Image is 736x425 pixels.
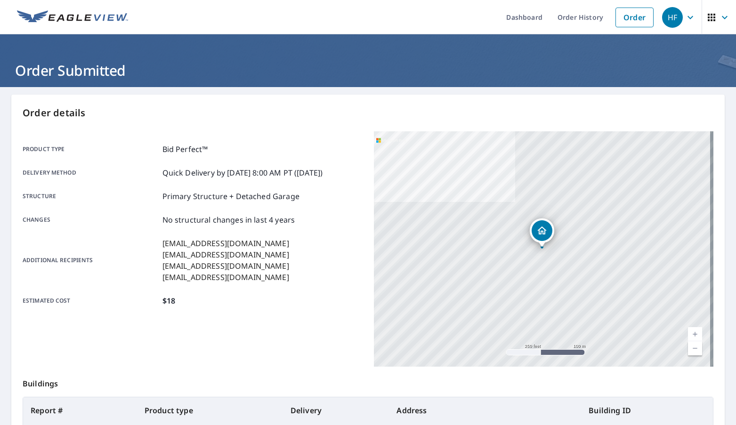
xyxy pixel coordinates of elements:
[11,61,725,80] h1: Order Submitted
[162,260,289,272] p: [EMAIL_ADDRESS][DOMAIN_NAME]
[162,191,299,202] p: Primary Structure + Detached Garage
[23,397,137,424] th: Report #
[23,106,713,120] p: Order details
[162,167,323,178] p: Quick Delivery by [DATE] 8:00 AM PT ([DATE])
[162,214,295,225] p: No structural changes in last 4 years
[23,214,159,225] p: Changes
[162,272,289,283] p: [EMAIL_ADDRESS][DOMAIN_NAME]
[688,327,702,341] a: Current Level 17, Zoom In
[162,144,208,155] p: Bid Perfect™
[530,218,554,248] div: Dropped pin, building 1, Residential property, 13663 54th St N West Palm Beach, FL 33411
[23,367,713,397] p: Buildings
[162,249,289,260] p: [EMAIL_ADDRESS][DOMAIN_NAME]
[23,191,159,202] p: Structure
[688,341,702,355] a: Current Level 17, Zoom Out
[283,397,389,424] th: Delivery
[389,397,581,424] th: Address
[23,144,159,155] p: Product type
[23,167,159,178] p: Delivery method
[23,238,159,283] p: Additional recipients
[615,8,654,27] a: Order
[23,295,159,306] p: Estimated cost
[581,397,713,424] th: Building ID
[137,397,283,424] th: Product type
[17,10,128,24] img: EV Logo
[162,238,289,249] p: [EMAIL_ADDRESS][DOMAIN_NAME]
[162,295,175,306] p: $18
[662,7,683,28] div: HF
